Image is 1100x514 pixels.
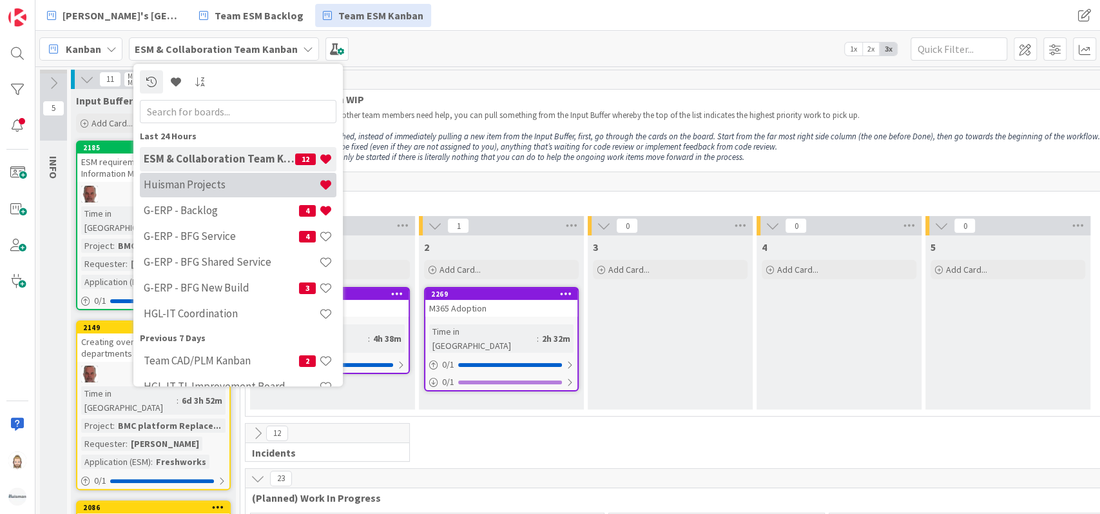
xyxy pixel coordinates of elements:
[81,437,126,451] div: Requester
[151,455,153,469] span: :
[593,241,598,253] span: 3
[77,473,229,489] div: 0/1
[140,130,336,143] div: Last 24 Hours
[425,357,577,373] div: 0/1
[128,257,202,271] div: [PERSON_NAME]
[83,503,229,512] div: 2086
[439,264,481,275] span: Add Card...
[83,143,229,152] div: 2185
[77,322,229,333] div: 2149
[144,355,299,368] h4: Team CAD/PLM Kanban
[862,43,880,55] span: 2x
[113,239,115,253] span: :
[144,308,319,321] h4: HGL-IT Coordination
[144,381,319,393] h4: HGL-IT TL Improvement Board
[83,323,229,332] div: 2149
[845,43,862,55] span: 1x
[77,333,229,362] div: Creating overview setup BMC for departments
[113,419,115,433] span: :
[144,230,299,243] h4: G-ERP - BFG Service
[94,474,106,488] span: 0 / 1
[338,8,423,23] span: Team ESM Kanban
[144,256,319,269] h4: G-ERP - BFG Shared Service
[92,117,133,129] span: Add Card...
[8,8,26,26] img: Visit kanbanzone.com
[252,446,393,459] span: Incidents
[81,239,113,253] div: Project
[299,231,316,242] span: 4
[299,355,316,367] span: 2
[128,79,148,86] div: Max 15
[115,419,224,433] div: BMC platform Replace...
[425,288,577,300] div: 2269
[76,94,133,107] span: Input Buffer
[442,375,454,389] span: 0 / 1
[140,331,336,345] div: Previous 7 Days
[77,142,229,182] div: 2185ESM requirements Huisman Information Management
[215,8,304,23] span: Team ESM Backlog
[247,141,777,152] em: Look for items that need to be fixed (even if they are not assigned to you), anything that’s wait...
[81,386,177,415] div: Time in [GEOGRAPHIC_DATA]
[126,257,128,271] span: :
[126,437,128,451] span: :
[144,153,295,166] h4: ESM & Collaboration Team Kanban
[424,241,429,253] span: 2
[425,288,577,317] div: 2269M365 Adoption
[153,455,209,469] div: Freshworks
[144,179,319,192] h4: Huisman Projects
[77,186,229,203] div: HB
[66,41,101,57] span: Kanban
[115,239,224,253] div: BMC platform Replace...
[8,488,26,506] img: avatar
[247,152,744,163] em: A new item of work should only be started if there is literally nothing that you can do to help t...
[447,218,469,233] span: 1
[608,264,650,275] span: Add Card...
[425,374,577,390] div: 0/1
[144,204,299,217] h4: G-ERP - Backlog
[785,218,807,233] span: 0
[946,264,987,275] span: Add Card...
[77,142,229,153] div: 2185
[299,205,316,217] span: 4
[442,358,454,371] span: 0 / 1
[8,451,26,470] img: Rv
[616,218,638,233] span: 0
[911,37,1007,61] input: Quick Filter...
[191,4,311,27] a: Team ESM Backlog
[539,331,574,346] div: 2h 32m
[128,437,202,451] div: [PERSON_NAME]
[140,100,336,123] input: Search for boards...
[179,393,226,408] div: 6d 3h 52m
[299,282,316,294] span: 3
[144,282,299,295] h4: G-ERP - BFG New Build
[777,264,818,275] span: Add Card...
[81,206,177,235] div: Time in [GEOGRAPHIC_DATA]
[63,8,180,23] span: [PERSON_NAME]'s [GEOGRAPHIC_DATA]
[370,331,405,346] div: 4h 38m
[81,419,113,433] div: Project
[81,366,98,382] img: HB
[368,331,370,346] span: :
[77,322,229,362] div: 2149Creating overview setup BMC for departments
[81,455,151,469] div: Application (ESM)
[81,186,98,203] img: HB
[77,502,229,513] div: 2086
[47,156,60,179] span: INFO
[295,153,316,165] span: 12
[128,73,143,79] div: Min 5
[77,153,229,182] div: ESM requirements Huisman Information Management
[931,241,936,253] span: 5
[315,4,431,27] a: Team ESM Kanban
[537,331,539,346] span: :
[266,426,288,441] span: 12
[880,43,897,55] span: 3x
[425,300,577,317] div: M365 Adoption
[177,393,179,408] span: :
[247,131,1100,142] em: Once a piece of work is finished, instead of immediately pulling a new item from the Input Buffer...
[43,101,64,116] span: 5
[99,72,121,87] span: 11
[94,294,106,308] span: 0 / 1
[954,218,976,233] span: 0
[762,241,767,253] span: 4
[77,293,229,309] div: 0/1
